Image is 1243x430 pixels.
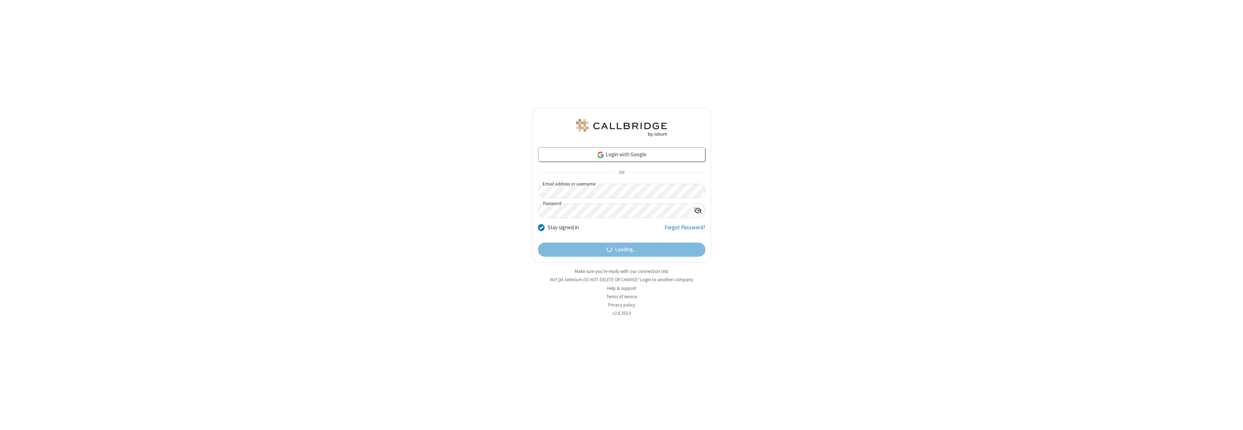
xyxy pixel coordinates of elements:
[608,302,635,308] a: Privacy policy
[616,168,627,178] span: OR
[538,184,705,198] input: Email address or username
[607,285,636,291] a: Help & support
[532,276,711,283] li: Not QA Selenium DO NOT DELETE OR CHANGE?
[575,119,668,136] img: QA Selenium DO NOT DELETE OR CHANGE
[615,246,636,254] span: Loading...
[691,204,705,217] div: Show password
[532,310,711,317] li: v2.6.353.0
[606,294,637,300] a: Terms of service
[538,147,705,162] a: Login with Google
[538,243,705,257] button: Loading...
[640,276,693,283] button: Login to another company
[538,204,691,218] input: Password
[664,223,705,237] a: Forgot Password?
[547,223,579,232] label: Stay signed in
[575,268,668,274] a: Make sure you're ready with our connection test
[597,151,605,159] img: google-icon.png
